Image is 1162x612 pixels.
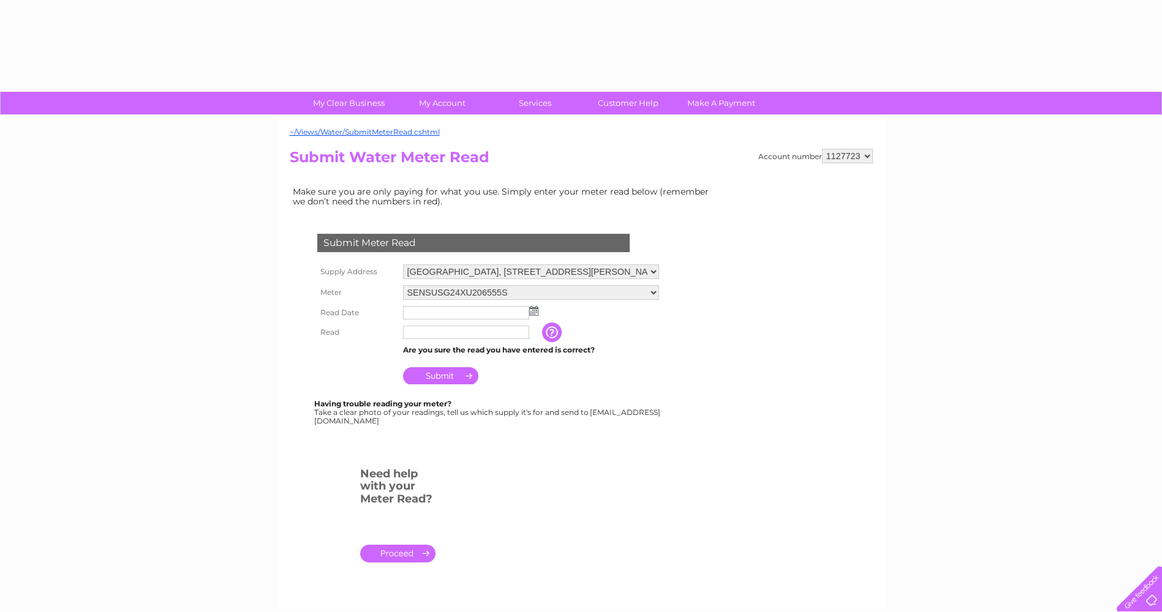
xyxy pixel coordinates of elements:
a: My Account [391,92,492,114]
input: Submit [403,367,478,384]
b: Having trouble reading your meter? [314,399,451,408]
div: Take a clear photo of your readings, tell us which supply it's for and send to [EMAIL_ADDRESS][DO... [314,400,662,425]
a: My Clear Business [298,92,399,114]
div: Submit Meter Read [317,234,630,252]
a: Make A Payment [671,92,772,114]
a: . [360,545,436,562]
th: Read [314,323,400,342]
div: Account number [758,149,873,163]
td: Make sure you are only paying for what you use. Simply enter your meter read below (remember we d... [290,184,719,209]
h2: Submit Water Meter Read [290,149,873,172]
th: Read Date [314,303,400,323]
input: Information [542,323,564,342]
a: Customer Help [578,92,679,114]
h3: Need help with your Meter Read? [360,465,436,512]
img: ... [529,306,538,316]
a: ~/Views/Water/SubmitMeterRead.cshtml [290,127,440,136]
th: Meter [314,282,400,303]
th: Supply Address [314,261,400,282]
a: Services [485,92,586,114]
td: Are you sure the read you have entered is correct? [400,342,662,358]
